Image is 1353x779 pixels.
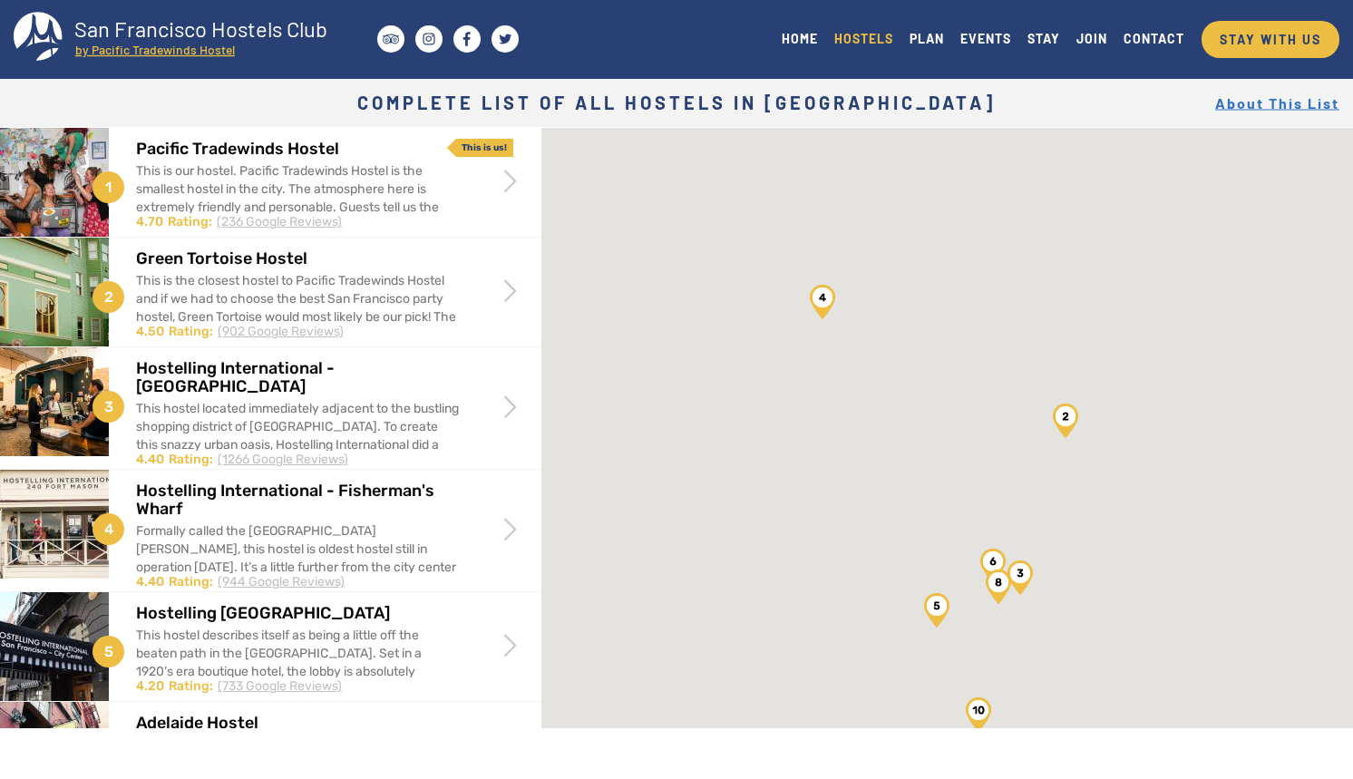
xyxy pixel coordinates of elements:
span: 3 [92,391,124,423]
a: STAY [1019,26,1068,51]
div: (733 Google Reviews) [218,677,342,696]
div: Adelaide Hostel [973,541,1013,590]
div: Formally called the [GEOGRAPHIC_DATA][PERSON_NAME], this hostel is oldest hostel still in operati... [136,522,460,649]
div: 4.50 [136,323,164,341]
div: European Hostel [959,690,998,739]
div: Pacific Tradewinds Hostel [1057,457,1097,506]
h2: Pacific Tradewinds Hostel [136,141,460,159]
a: CONTACT [1115,26,1192,51]
a: San Francisco Hostels Club by Pacific Tradewinds Hostel [14,12,345,66]
div: Rating: [168,213,212,231]
div: 4.70 [136,213,163,231]
div: Green Tortoise Hostel [1046,396,1085,445]
div: Hostelling International - Downtown [1000,553,1040,602]
h2: Hostelling International - Fisherman's Wharf [136,482,460,519]
h2: Hostelling [GEOGRAPHIC_DATA] [136,605,460,623]
div: Rating: [169,677,213,696]
div: (944 Google Reviews) [218,573,345,591]
h2: Adelaide Hostel [136,715,460,733]
div: Amsterdam Hostel [970,515,1010,564]
div: This is our hostel. Pacific Tradewinds Hostel is the smallest hostel in the city. The atmosphere ... [136,162,460,271]
div: 4.40 [136,451,164,469]
a: HOSTELS [826,26,901,51]
span: 4 [92,513,124,545]
a: About This List [1215,94,1339,112]
div: 4.40 [136,573,164,591]
span: 1 [92,171,124,203]
div: Orange Village Hostel [978,562,1018,611]
a: EVENTS [952,26,1019,51]
div: Hostelling International - City Center [917,586,957,635]
h2: Hostelling International - [GEOGRAPHIC_DATA] [136,360,460,396]
tspan: San Francisco Hostels Club [74,15,327,42]
a: STAY WITH US [1202,21,1339,58]
div: (1266 Google Reviews) [218,451,348,469]
div: 4.20 [136,677,164,696]
div: Rating: [169,323,213,341]
div: Rating: [169,573,213,591]
a: HOME [774,26,826,51]
div: This hostel located immediately adjacent to the bustling shopping district of [GEOGRAPHIC_DATA]. ... [136,400,460,527]
div: This hostel describes itself as being a little off the beaten path in the [GEOGRAPHIC_DATA]. Set ... [136,627,460,735]
h2: Green Tortoise Hostel [136,250,460,268]
span: 2 [92,281,124,313]
span: 5 [92,636,124,667]
a: JOIN [1068,26,1115,51]
div: Pod Room [1015,556,1055,605]
a: PLAN [901,26,952,51]
div: (902 Google Reviews) [218,323,344,341]
div: Rating: [169,451,213,469]
div: This is the closest hostel to Pacific Tradewinds Hostel and if we had to choose the best San Fran... [136,272,460,381]
div: Hostelling International - Fisherman&#039;s Wharf [803,278,842,326]
tspan: by Pacific Tradewinds Hostel [75,42,235,57]
div: (236 Google Reviews) [217,213,342,231]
